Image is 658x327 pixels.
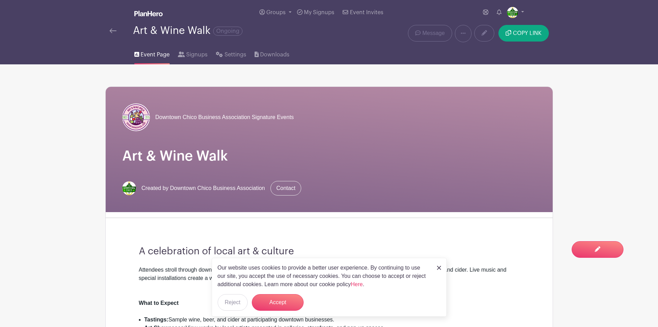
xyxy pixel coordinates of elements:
[142,184,265,192] span: Created by Downtown Chico Business Association
[141,51,170,59] span: Event Page
[139,266,519,291] div: Attendees stroll through downtown, explore gallery receptions and in-store exhibits, and enjoy cu...
[139,300,179,306] strong: What to Expect
[134,11,163,16] img: logo_white-6c42ec7e38ccf1d336a20a19083b03d10ae64f83f12c07503d8b9e83406b4c7d.svg
[122,181,136,195] img: thumbnail_Outlook-gw0oh3o3.png
[122,103,150,131] img: 165a.jpg
[133,25,242,36] div: Art & Wine Walk
[351,281,363,287] a: Here
[408,25,452,42] a: Message
[134,42,170,64] a: Event Page
[270,181,301,196] a: Contact
[139,246,519,257] h3: A celebration of local art & culture
[186,51,208,59] span: Signups
[218,294,248,311] button: Reject
[437,266,441,270] img: close_button-5f87c8562297e5c2d7936805f587ecaba9071eb48480494691a3f1689db116b3.svg
[304,10,334,15] span: My Signups
[216,42,246,64] a: Settings
[266,10,286,15] span: Groups
[122,148,536,164] h1: Art & Wine Walk
[155,113,294,121] span: Downtown Chico Business Association Signature Events
[498,25,549,42] button: COPY LINK
[513,30,542,36] span: COPY LINK
[144,316,519,324] li: Sample wine, beer, and cider at participating downtown businesses.
[225,51,246,59] span: Settings
[218,264,430,289] p: Our website uses cookies to provide a better user experience. By continuing to use our site, you ...
[178,42,208,64] a: Signups
[507,7,518,18] img: thumbnail_Outlook-gw0oh3o3.png
[109,28,116,33] img: back-arrow-29a5d9b10d5bd6ae65dc969a981735edf675c4d7a1fe02e03b50dbd4ba3cdb55.svg
[350,10,383,15] span: Event Invites
[422,29,445,37] span: Message
[144,317,169,323] strong: Tastings:
[213,27,242,36] span: Ongoing
[255,42,289,64] a: Downloads
[260,51,289,59] span: Downloads
[252,294,304,311] button: Accept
